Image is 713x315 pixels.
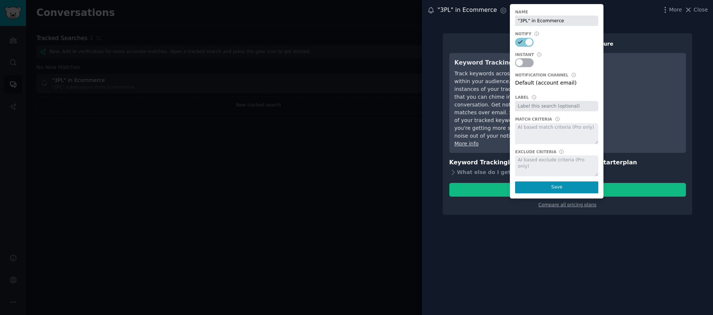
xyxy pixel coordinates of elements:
a: Compare all pricing plans [538,202,596,207]
div: Match Criteria [515,117,552,122]
button: Close [684,6,708,14]
div: Default (account email) [515,79,598,89]
div: Instant [515,52,534,57]
input: Label this search (optional) [515,101,598,111]
button: BuyStarter($29/mo) [449,183,686,197]
div: Notification Channel [515,72,568,78]
div: Exclude Criteria [515,149,556,154]
a: More info [455,141,479,147]
input: Name this search [515,16,598,26]
div: Track keywords across all of Reddit, or within your audience. Quickly see new instances of your t... [455,70,559,140]
span: More [669,6,682,14]
button: More [661,6,682,14]
div: Name [515,9,528,14]
div: Label [515,95,529,100]
div: "3PL" in Ecommerce [437,6,497,15]
button: Save [515,181,598,193]
iframe: YouTube video player [569,58,681,114]
h3: Keyword Tracking is included in plan [449,158,686,167]
h3: Keyword Tracking [455,58,559,68]
div: What else do I get with Starter ? [449,167,686,178]
span: Close [694,6,708,14]
div: Notify [515,31,531,36]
